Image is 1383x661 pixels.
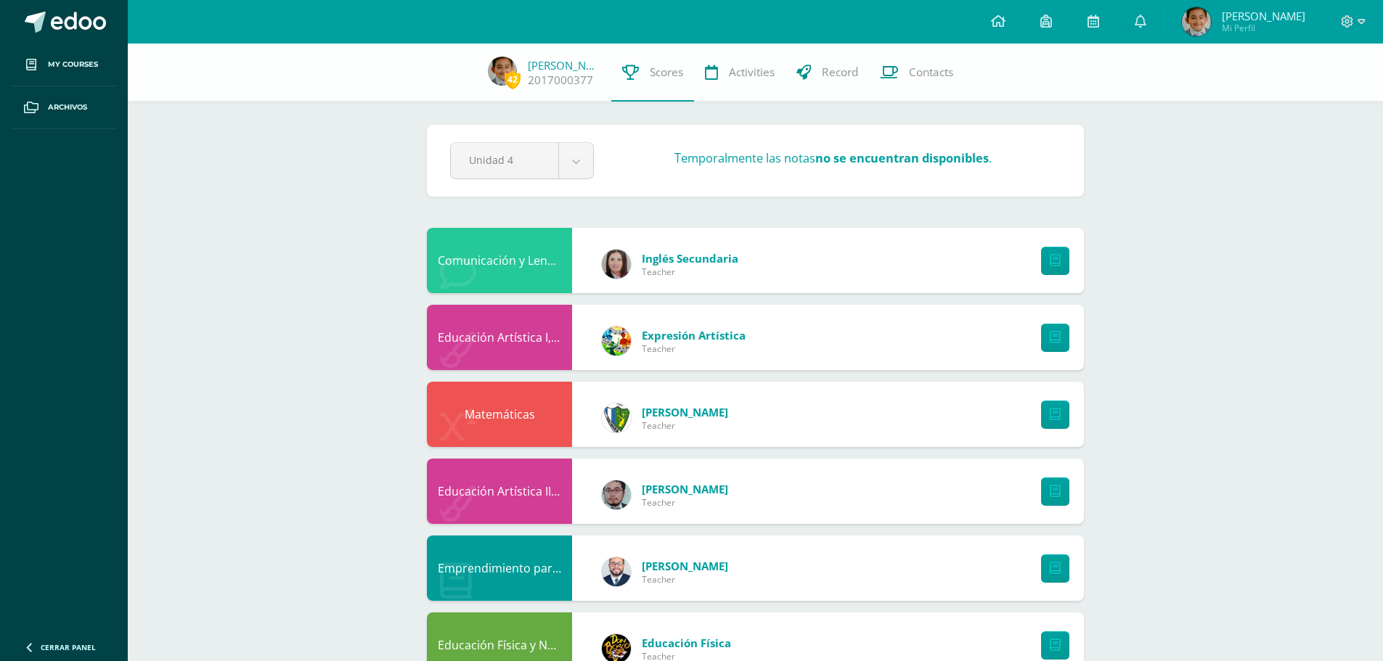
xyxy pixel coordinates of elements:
span: 42 [505,70,521,89]
img: c208d1275ee3f53baae25696f9eb70da.png [1182,7,1211,36]
a: Scores [611,44,694,102]
span: My courses [48,59,98,70]
div: Educación Artística I, Música y Danza [427,305,572,370]
a: My courses [12,44,116,86]
span: [PERSON_NAME] [642,559,728,573]
span: Archivos [48,102,87,113]
span: [PERSON_NAME] [1222,9,1305,23]
strong: no se encuentran disponibles [815,150,989,166]
span: Teacher [642,419,728,432]
div: Emprendimiento para la Productividad [427,535,572,601]
span: Inglés Secundaria [642,251,738,266]
span: Scores [650,65,683,80]
span: Record [822,65,858,80]
span: Teacher [642,496,728,509]
a: Contacts [869,44,964,102]
a: Unidad 4 [451,143,593,178]
img: d7d6d148f6dec277cbaab50fee73caa7.png [602,403,631,432]
span: Unidad 4 [469,143,540,177]
img: 159e24a6ecedfdf8f489544946a573f0.png [602,327,631,356]
img: 5fac68162d5e1b6fbd390a6ac50e103d.png [602,480,631,509]
span: Cerrar panel [41,642,96,652]
span: Teacher [642,342,746,355]
a: Activities [694,44,786,102]
a: [PERSON_NAME] [528,58,600,73]
span: Contacts [909,65,953,80]
span: [PERSON_NAME] [642,482,728,496]
span: Educación Física [642,636,731,650]
a: Record [786,44,869,102]
span: Teacher [642,266,738,278]
img: 8af0450cf43d44e38c4a1497329761f3.png [602,250,631,279]
div: Educación Artística II, Artes Plásticas [427,459,572,524]
span: [PERSON_NAME] [642,405,728,419]
div: Comunicación y Lenguaje, Idioma Extranjero Inglés [427,228,572,293]
span: Activities [729,65,775,80]
a: Archivos [12,86,116,129]
img: c208d1275ee3f53baae25696f9eb70da.png [488,57,517,86]
img: eaa624bfc361f5d4e8a554d75d1a3cf6.png [602,557,631,586]
h3: Temporalmente las notas . [674,150,992,166]
span: Expresión Artística [642,328,746,342]
a: 2017000377 [528,73,593,88]
span: Teacher [642,573,728,586]
span: Mi Perfil [1222,22,1305,34]
div: Matemáticas [427,382,572,447]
